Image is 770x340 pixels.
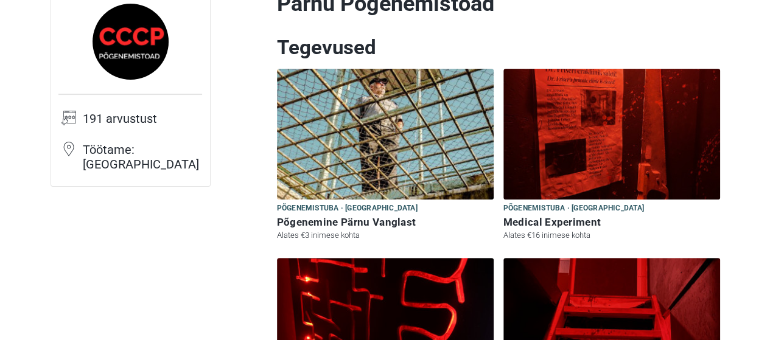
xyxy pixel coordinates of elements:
[503,69,720,243] a: Medical Experiment Põgenemistuba · [GEOGRAPHIC_DATA] Medical Experiment Alates €16 inimese kohta
[503,216,720,229] h6: Medical Experiment
[83,110,202,141] td: 191 arvustust
[503,69,720,199] img: Medical Experiment
[503,202,644,215] span: Põgenemistuba · [GEOGRAPHIC_DATA]
[83,141,202,179] td: Töötame: [GEOGRAPHIC_DATA]
[277,69,494,199] img: Põgenemine Pärnu Vanglast
[277,216,494,229] h6: Põgenemine Pärnu Vanglast
[503,230,720,241] p: Alates €16 inimese kohta
[277,202,418,215] span: Põgenemistuba · [GEOGRAPHIC_DATA]
[277,230,494,241] p: Alates €3 inimese kohta
[277,69,494,243] a: Põgenemine Pärnu Vanglast Põgenemistuba · [GEOGRAPHIC_DATA] Põgenemine Pärnu Vanglast Alates €3 i...
[277,35,720,60] h2: Tegevused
